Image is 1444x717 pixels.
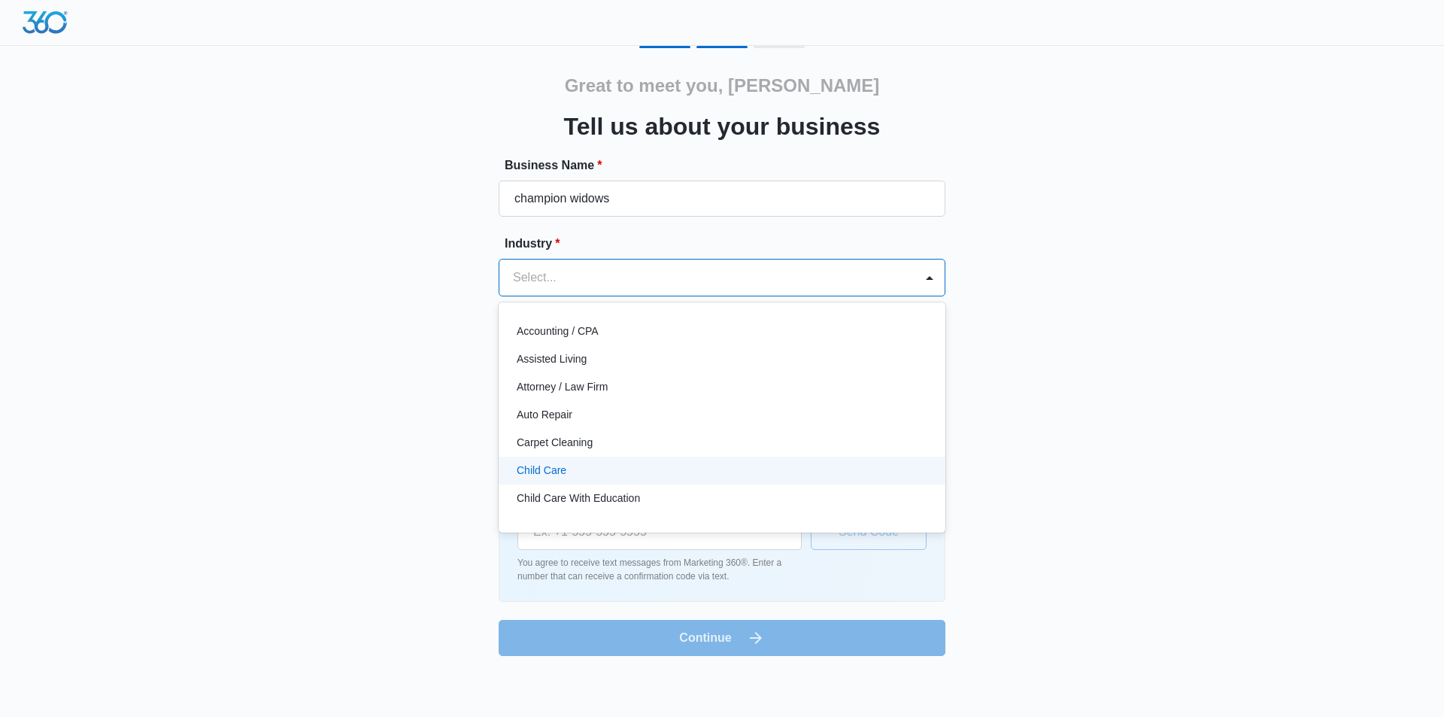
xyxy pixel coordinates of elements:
p: Assisted Living [517,351,587,367]
label: Industry [505,235,951,253]
h3: Tell us about your business [564,108,881,144]
p: Chiropractor [517,518,575,534]
h2: Great to meet you, [PERSON_NAME] [565,72,880,99]
p: Auto Repair [517,407,572,423]
p: Child Care [517,463,566,479]
p: Carpet Cleaning [517,435,593,451]
p: Accounting / CPA [517,324,599,339]
label: Business Name [505,156,951,175]
p: You agree to receive text messages from Marketing 360®. Enter a number that can receive a confirm... [517,556,802,583]
input: e.g. Jane's Plumbing [499,181,945,217]
p: Attorney / Law Firm [517,379,608,395]
p: Child Care With Education [517,491,640,506]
